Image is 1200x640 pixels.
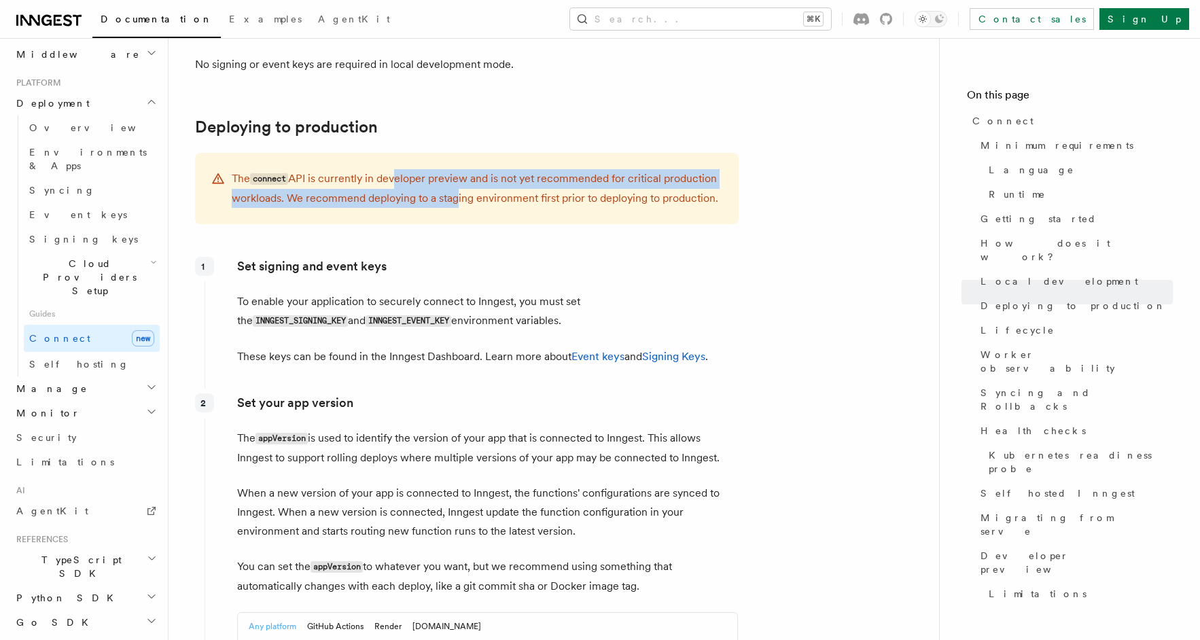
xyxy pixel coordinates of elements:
[237,292,738,331] p: To enable your application to securely connect to Inngest, you must set the and environment varia...
[975,294,1173,318] a: Deploying to production
[237,557,738,596] p: You can set the to whatever you want, but we recommend using something that automatically changes...
[16,505,88,516] span: AgentKit
[972,114,1034,128] span: Connect
[989,163,1074,177] span: Language
[195,55,739,74] p: No signing or event keys are required in local development mode.
[975,133,1173,158] a: Minimum requirements
[975,342,1173,380] a: Worker observability
[24,303,160,325] span: Guides
[24,178,160,202] a: Syncing
[983,582,1173,606] a: Limitations
[981,236,1173,264] span: How does it work?
[983,182,1173,207] a: Runtime
[975,419,1173,443] a: Health checks
[975,380,1173,419] a: Syncing and Rollbacks
[989,448,1173,476] span: Kubernetes readiness probe
[24,251,160,303] button: Cloud Providers Setup
[16,432,77,443] span: Security
[975,269,1173,294] a: Local development
[237,347,738,366] p: These keys can be found in the Inngest Dashboard. Learn more about and .
[24,257,150,298] span: Cloud Providers Setup
[11,450,160,474] a: Limitations
[975,318,1173,342] a: Lifecycle
[11,48,140,61] span: Middleware
[11,115,160,376] div: Deployment
[11,406,80,420] span: Monitor
[29,209,127,220] span: Event keys
[11,485,25,496] span: AI
[983,443,1173,481] a: Kubernetes readiness probe
[101,14,213,24] span: Documentation
[11,77,61,88] span: Platform
[24,352,160,376] a: Self hosting
[311,561,363,573] code: appVersion
[11,382,88,395] span: Manage
[29,234,138,245] span: Signing keys
[29,185,95,196] span: Syncing
[29,333,90,344] span: Connect
[29,359,129,370] span: Self hosting
[255,433,308,444] code: appVersion
[11,91,160,115] button: Deployment
[981,549,1173,576] span: Developer preview
[983,158,1173,182] a: Language
[11,425,160,450] a: Security
[642,350,705,363] a: Signing Keys
[981,511,1173,538] span: Migrating from serve
[981,386,1173,413] span: Syncing and Rollbacks
[571,350,624,363] a: Event keys
[310,4,398,37] a: AgentKit
[229,14,302,24] span: Examples
[989,188,1046,201] span: Runtime
[11,616,96,629] span: Go SDK
[975,207,1173,231] a: Getting started
[11,376,160,401] button: Manage
[570,8,831,30] button: Search...⌘K
[237,484,738,541] p: When a new version of your app is connected to Inngest, the functions' configurations are synced ...
[981,323,1055,337] span: Lifecycle
[981,486,1135,500] span: Self hosted Inngest
[967,87,1173,109] h4: On this page
[195,257,214,276] div: 1
[981,299,1166,313] span: Deploying to production
[970,8,1094,30] a: Contact sales
[11,401,160,425] button: Monitor
[11,553,147,580] span: TypeScript SDK
[366,315,451,327] code: INNGEST_EVENT_KEY
[981,274,1138,288] span: Local development
[967,109,1173,133] a: Connect
[11,96,90,110] span: Deployment
[16,457,114,467] span: Limitations
[24,140,160,178] a: Environments & Apps
[232,169,722,208] p: The API is currently in developer preview and is not yet recommended for critical production work...
[237,257,738,276] p: Set signing and event keys
[981,424,1086,438] span: Health checks
[11,610,160,635] button: Go SDK
[237,393,738,412] p: Set your app version
[29,147,147,171] span: Environments & Apps
[981,139,1133,152] span: Minimum requirements
[975,505,1173,544] a: Migrating from serve
[24,115,160,140] a: Overview
[981,212,1097,226] span: Getting started
[989,587,1087,601] span: Limitations
[195,393,214,412] div: 2
[221,4,310,37] a: Examples
[11,548,160,586] button: TypeScript SDK
[981,348,1173,375] span: Worker observability
[975,231,1173,269] a: How does it work?
[11,534,68,545] span: References
[11,42,160,67] button: Middleware
[11,499,160,523] a: AgentKit
[318,14,390,24] span: AgentKit
[237,429,738,467] p: The is used to identify the version of your app that is connected to Inngest. This allows Inngest...
[24,325,160,352] a: Connectnew
[11,586,160,610] button: Python SDK
[975,544,1173,582] a: Developer preview
[915,11,947,27] button: Toggle dark mode
[24,227,160,251] a: Signing keys
[132,330,154,346] span: new
[250,173,288,185] code: connect
[253,315,348,327] code: INNGEST_SIGNING_KEY
[804,12,823,26] kbd: ⌘K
